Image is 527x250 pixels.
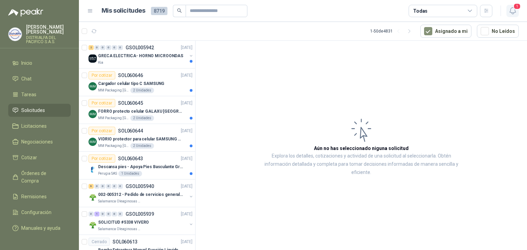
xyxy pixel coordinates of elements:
[181,128,192,134] p: [DATE]
[79,68,195,96] a: Por cotizarSOL060646[DATE] Company LogoCargador celular tipo C SAMSUNGMM Packaging [GEOGRAPHIC_DA...
[89,99,115,107] div: Por cotizar
[118,184,123,189] div: 0
[477,25,519,38] button: No Leídos
[264,152,458,177] p: Explora los detalles, cotizaciones y actividad de una solicitud al seleccionarla. Obtén informaci...
[89,212,94,216] div: 0
[98,53,183,59] p: GRECA ELECTRICA- HORNO MICROONDAS
[89,138,97,146] img: Company Logo
[118,101,143,105] p: SOL060645
[98,199,141,204] p: Salamanca Oleaginosas SAS
[100,45,105,50] div: 0
[151,7,167,15] span: 8719
[89,238,110,246] div: Cerrado
[21,170,64,185] span: Órdenes de Compra
[21,107,45,114] span: Solicitudes
[118,73,143,78] p: SOL060646
[98,88,129,93] p: MM Packaging [GEOGRAPHIC_DATA]
[513,3,521,10] span: 1
[98,115,129,121] p: MM Packaging [GEOGRAPHIC_DATA]
[314,145,409,152] h3: Aún no has seleccionado niguna solicitud
[8,104,71,117] a: Solicitudes
[21,75,32,83] span: Chat
[112,212,117,216] div: 0
[100,184,105,189] div: 0
[89,182,194,204] a: 6 0 0 0 0 0 GSOL005940[DATE] Company Logo002-005312 - Pedido de servicios generales CASA ROSalama...
[181,183,192,190] p: [DATE]
[118,128,143,133] p: SOL060644
[181,211,192,217] p: [DATE]
[26,25,71,34] p: [PERSON_NAME] [PERSON_NAME]
[113,239,138,244] p: SOL060613
[89,110,97,118] img: Company Logo
[118,156,143,161] p: SOL060643
[89,221,97,229] img: Company Logo
[21,59,32,67] span: Inicio
[130,143,154,149] div: 2 Unidades
[94,184,99,189] div: 0
[8,88,71,101] a: Tareas
[98,164,184,170] p: Descansa pies - Apoya Pies Basculante Graduable Ergonómico
[98,226,141,232] p: Salamanca Oleaginosas SAS
[118,45,123,50] div: 0
[21,154,37,161] span: Cotizar
[181,45,192,51] p: [DATE]
[181,155,192,162] p: [DATE]
[89,154,115,163] div: Por cotizar
[102,6,145,16] h1: Mis solicitudes
[98,191,184,198] p: 002-005312 - Pedido de servicios generales CASA RO
[413,7,428,15] div: Todas
[181,72,192,79] p: [DATE]
[21,91,36,98] span: Tareas
[94,45,99,50] div: 0
[112,184,117,189] div: 0
[89,82,97,90] img: Company Logo
[79,96,195,124] a: Por cotizarSOL060645[DATE] Company LogoFORRO protecto celular GALAXU [GEOGRAPHIC_DATA] A16 5GMM P...
[420,25,471,38] button: Asignado a mi
[118,212,123,216] div: 0
[26,36,71,44] p: DISTRIALFA DEL PACIFICO S.A.S.
[8,135,71,148] a: Negociaciones
[89,184,94,189] div: 6
[106,45,111,50] div: 0
[89,193,97,201] img: Company Logo
[98,60,103,65] p: Kia
[8,222,71,235] a: Manuales y ayuda
[126,212,154,216] p: GSOL005939
[8,72,71,85] a: Chat
[9,28,22,41] img: Company Logo
[89,43,194,65] a: 2 0 0 0 0 0 GSOL005942[DATE] Company LogoGRECA ELECTRICA- HORNO MICROONDASKia
[89,210,194,232] a: 0 1 0 0 0 0 GSOL005939[DATE] Company LogoSOLICITUD #5338 VIVEROSalamanca Oleaginosas SAS
[89,71,115,79] div: Por cotizar
[89,54,97,63] img: Company Logo
[89,165,97,174] img: Company Logo
[21,209,51,216] span: Configuración
[8,8,43,16] img: Logo peakr
[98,143,129,149] p: MM Packaging [GEOGRAPHIC_DATA]
[106,212,111,216] div: 0
[98,219,149,226] p: SOLICITUD #5338 VIVERO
[126,184,154,189] p: GSOL005940
[181,100,192,107] p: [DATE]
[100,212,105,216] div: 0
[8,190,71,203] a: Remisiones
[177,8,182,13] span: search
[94,212,99,216] div: 1
[370,26,415,37] div: 1 - 50 de 4831
[112,45,117,50] div: 0
[21,224,60,232] span: Manuales y ayuda
[8,167,71,187] a: Órdenes de Compra
[79,152,195,179] a: Por cotizarSOL060643[DATE] Company LogoDescansa pies - Apoya Pies Basculante Graduable Ergonómico...
[106,184,111,189] div: 0
[21,122,47,130] span: Licitaciones
[8,151,71,164] a: Cotizar
[8,120,71,133] a: Licitaciones
[118,171,142,176] div: 1 Unidades
[8,206,71,219] a: Configuración
[98,136,184,142] p: VIDRIO protector para celular SAMSUNG GALAXI A16 5G
[126,45,154,50] p: GSOL005942
[79,124,195,152] a: Por cotizarSOL060644[DATE] Company LogoVIDRIO protector para celular SAMSUNG GALAXI A16 5GMM Pack...
[130,115,154,121] div: 2 Unidades
[8,57,71,70] a: Inicio
[89,45,94,50] div: 2
[506,5,519,17] button: 1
